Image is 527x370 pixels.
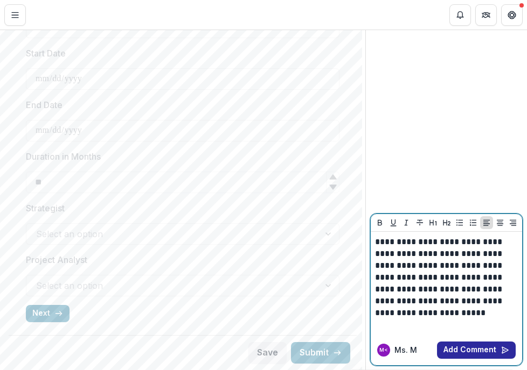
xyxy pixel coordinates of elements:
button: Next [26,305,70,322]
p: Duration in Months [26,150,101,163]
button: Get Help [501,4,523,26]
button: Align Center [494,216,507,229]
button: Bullet List [453,216,466,229]
button: Underline [387,216,400,229]
button: Bold [373,216,386,229]
button: Submit [291,342,350,364]
p: End Date [26,98,63,111]
button: Ordered List [467,216,480,229]
button: Align Left [480,216,493,229]
p: Start Date [26,47,66,60]
button: Align Right [507,216,519,229]
button: Partners [475,4,497,26]
button: Heading 1 [427,216,440,229]
button: Add Comment [437,341,516,359]
p: Ms. M [394,344,417,355]
button: Strike [413,216,426,229]
button: Toggle Menu [4,4,26,26]
p: Strategist [26,202,65,215]
button: Save [248,342,287,364]
button: Italicize [400,216,413,229]
p: Project Analyst [26,253,87,266]
div: Ms. Meloney Jones-White <meloney@actionstl.org> [379,347,388,353]
button: Heading 2 [440,216,453,229]
button: Notifications [449,4,471,26]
